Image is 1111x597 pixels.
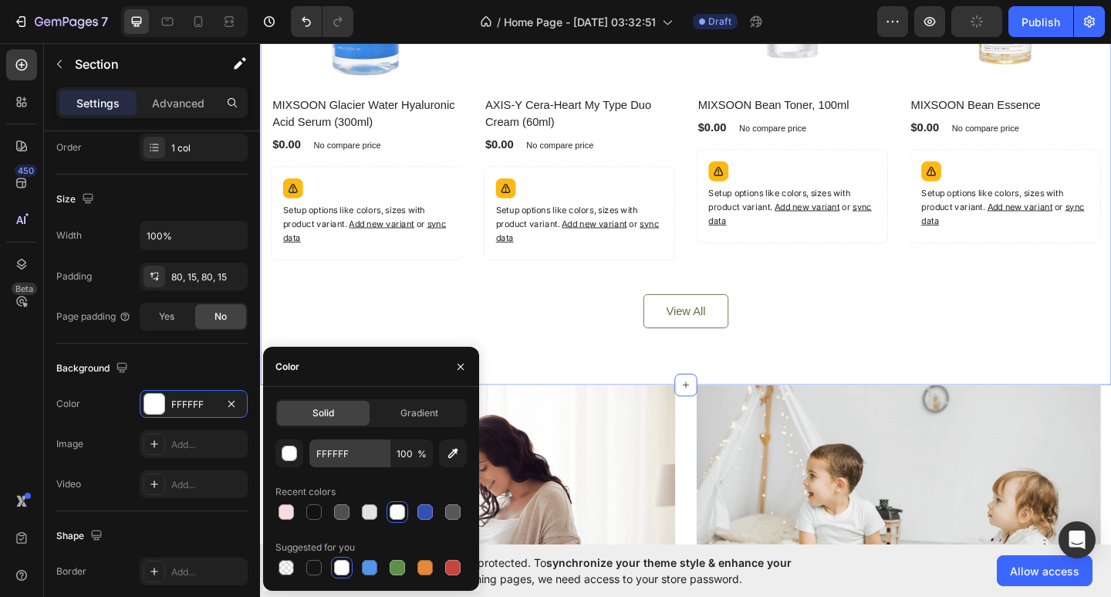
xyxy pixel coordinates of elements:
[56,229,82,243] div: Width
[719,175,897,202] span: or
[1008,6,1073,37] button: Publish
[400,406,438,420] span: Gradient
[12,283,37,295] div: Beta
[559,175,630,186] span: Add new variant
[152,95,204,111] p: Advanced
[474,84,508,106] div: $0.00
[75,55,201,73] p: Section
[275,360,299,374] div: Color
[289,109,363,118] p: No compare price
[706,59,914,81] h2: MIXSOON Bean Essence
[1010,563,1079,579] span: Allow access
[291,6,353,37] div: Undo/Redo
[56,437,83,451] div: Image
[752,90,826,100] p: No compare price
[56,358,131,379] div: Background
[417,447,427,461] span: %
[15,165,37,177] div: 450
[1059,521,1096,558] div: Open Intercom Messenger
[256,193,434,220] span: sync data
[275,485,336,499] div: Recent colors
[56,397,80,411] div: Color
[791,175,862,186] span: Add new variant
[56,526,106,547] div: Shape
[56,189,97,210] div: Size
[997,555,1092,586] button: Allow access
[1022,14,1060,30] div: Publish
[56,141,82,154] div: Order
[260,41,1111,546] iframe: Design area
[417,276,509,313] button: View All
[56,270,92,283] div: Padding
[140,222,247,249] input: Auto
[359,556,792,585] span: synchronize your theme style & enhance your experience
[171,478,244,492] div: Add...
[171,565,244,579] div: Add...
[474,59,683,81] h2: MIXSOON Bean Toner, 100ml
[256,193,434,220] span: or
[359,555,852,587] span: Your page is password protected. To when designing pages, we need access to your store password.
[719,175,897,202] span: sync data
[441,285,485,304] div: View All
[521,90,594,100] p: No compare price
[312,406,334,420] span: Solid
[504,14,656,30] span: Home Page - [DATE] 03:32:51
[171,438,244,452] div: Add...
[706,84,740,106] div: $0.00
[76,95,120,111] p: Settings
[497,14,501,30] span: /
[488,175,665,202] span: sync data
[171,398,216,412] div: FFFFFF
[171,270,244,284] div: 80, 15, 80, 15
[256,178,438,222] p: Setup options like colors, sizes with product variant.
[488,175,665,202] span: or
[328,193,399,205] span: Add new variant
[56,565,86,578] div: Border
[159,310,174,324] span: Yes
[171,141,244,155] div: 1 col
[275,541,355,555] div: Suggested for you
[101,12,108,31] p: 7
[309,439,390,467] input: Eg: FFFFFF
[6,6,115,37] button: 7
[708,15,731,29] span: Draft
[56,477,81,491] div: Video
[56,310,131,324] div: Page padding
[488,159,670,204] p: Setup options like colors, sizes with product variant.
[214,310,227,324] span: No
[719,159,901,204] p: Setup options like colors, sizes with product variant.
